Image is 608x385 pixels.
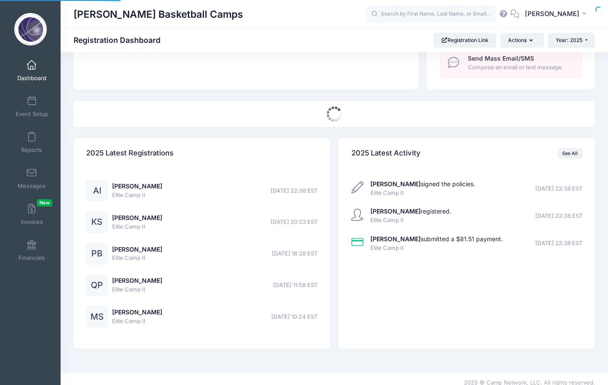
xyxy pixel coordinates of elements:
[112,191,162,200] span: Elite Camp II
[21,146,42,154] span: Reports
[558,148,582,159] a: See All
[74,4,243,24] h1: [PERSON_NAME] Basketball Camps
[86,180,108,201] div: AI
[21,218,43,226] span: Invoices
[86,211,108,233] div: KS
[86,275,108,296] div: QP
[86,306,108,327] div: MS
[112,285,162,294] span: Elite Camp II
[434,33,496,48] a: Registration Link
[86,282,108,289] a: QP
[370,180,421,188] strong: [PERSON_NAME]
[468,55,534,62] span: Send Mass Email/SMS
[273,281,318,290] span: [DATE] 11:58 EST
[112,277,162,284] a: [PERSON_NAME]
[272,249,318,258] span: [DATE] 18:28 EST
[548,33,595,48] button: Year: 2025
[370,207,451,215] a: [PERSON_NAME]registered.
[370,189,475,197] span: Elite Camp II
[351,141,421,166] h4: 2025 Latest Activity
[86,243,108,265] div: PB
[370,235,421,243] strong: [PERSON_NAME]
[270,218,318,226] span: [DATE] 20:23 EST
[11,127,52,158] a: Reports
[271,313,318,321] span: [DATE] 10:24 EST
[16,110,48,118] span: Event Setup
[556,37,582,43] span: Year: 2025
[370,207,421,215] strong: [PERSON_NAME]
[270,187,318,195] span: [DATE] 22:38 EST
[112,254,162,262] span: Elite Camp II
[525,9,579,19] span: [PERSON_NAME]
[112,214,162,221] a: [PERSON_NAME]
[37,199,52,207] span: New
[18,182,45,190] span: Messages
[535,184,582,193] span: [DATE] 22:38 EST
[535,212,582,220] span: [DATE] 22:38 EST
[11,91,52,122] a: Event Setup
[112,308,162,316] a: [PERSON_NAME]
[440,47,582,78] a: Send Mass Email/SMS Compose an email or text message.
[112,317,162,326] span: Elite Camp II
[17,74,46,82] span: Dashboard
[468,63,573,72] span: Compose an email or text message.
[535,239,582,248] span: [DATE] 22:38 EST
[500,33,544,48] button: Actions
[74,36,168,45] h1: Registration Dashboard
[11,235,52,265] a: Financials
[519,4,595,24] button: [PERSON_NAME]
[370,235,503,243] a: [PERSON_NAME]submitted a $81.51 payment.
[11,55,52,86] a: Dashboard
[370,216,451,225] span: Elite Camp II
[86,250,108,258] a: PB
[86,219,108,226] a: KS
[86,314,108,321] a: MS
[19,254,45,262] span: Financials
[370,244,503,252] span: Elite Camp II
[86,188,108,195] a: AI
[112,223,162,231] span: Elite Camp II
[11,163,52,194] a: Messages
[112,182,162,190] a: [PERSON_NAME]
[11,199,52,230] a: InvoicesNew
[112,246,162,253] a: [PERSON_NAME]
[366,6,496,23] input: Search by First Name, Last Name, or Email...
[370,180,475,188] a: [PERSON_NAME]signed the policies.
[86,141,174,166] h4: 2025 Latest Registrations
[14,13,47,45] img: Sean O'Regan Basketball Camps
